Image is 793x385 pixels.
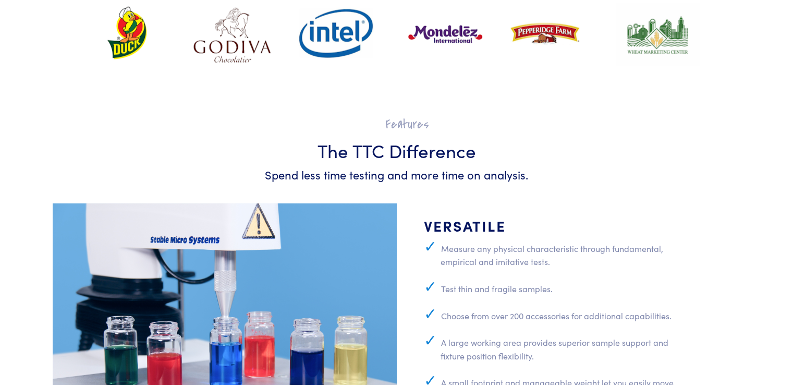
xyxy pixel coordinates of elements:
[297,4,380,66] img: intel.gif
[59,167,735,183] h6: Spend less time testing and more time on analysis.
[441,279,677,306] li: Test thin and fragile samples.
[616,4,699,66] img: wheat_marketing_center.gif
[403,4,486,66] img: mondelez.gif
[509,4,593,66] img: pepperidge_farm.gif
[441,239,677,279] li: Measure any physical characteristic through fundamental, empirical and imitative tests.
[441,333,677,373] li: A large working area provides superior sample support and fixture position flexibility.
[59,116,735,133] h2: Features
[59,137,735,163] h3: The TTC Difference
[441,306,677,333] li: Choose from over 200 accessories for additional capabilities.
[403,217,677,235] h4: Versatile
[84,4,167,66] img: duck.gif
[190,4,274,66] img: godiva.gif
